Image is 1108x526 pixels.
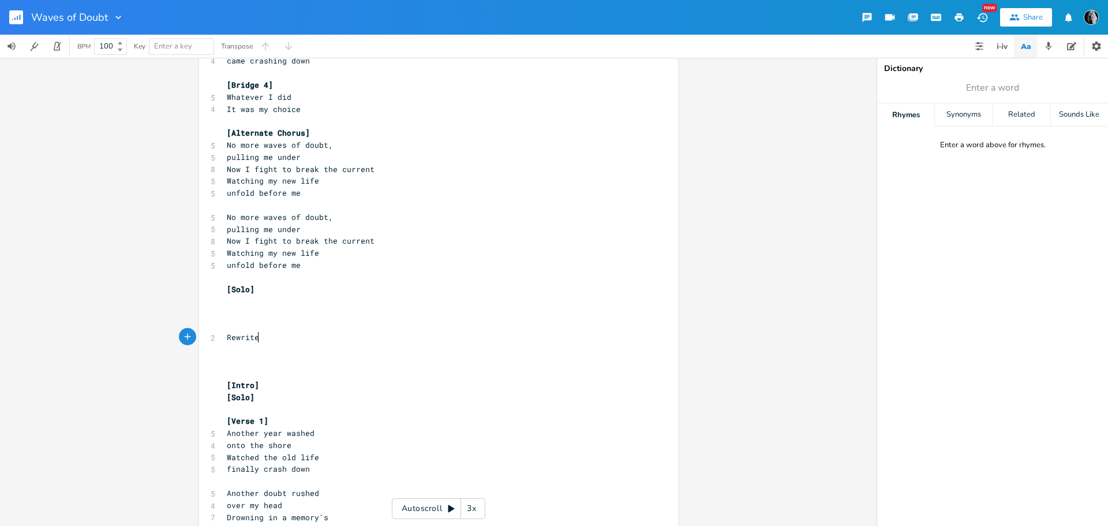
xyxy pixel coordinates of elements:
span: Now I fight to break the current [227,236,375,246]
span: onto the shore [227,440,291,450]
span: No more waves of doubt, [227,212,333,222]
span: unfold before me [227,188,301,198]
div: Related [993,103,1050,126]
span: Another doubt rushed [227,488,319,498]
div: Autoscroll [392,498,485,519]
button: Share [1000,8,1052,27]
span: Whatever I did [227,92,291,102]
span: unfold before me [227,260,301,270]
span: pulling me under [227,152,301,162]
span: No more waves of doubt, [227,140,333,150]
div: Share [1023,12,1043,23]
span: over my head [227,500,282,510]
span: [Bridge 4] [227,80,273,90]
button: New [971,7,994,28]
div: Dictionary [884,65,1101,73]
span: Watching my new life [227,176,319,186]
span: Enter a word [966,81,1019,95]
div: Transpose [221,43,253,50]
span: [Solo] [227,392,254,402]
span: Watched the old life [227,452,319,462]
span: finally crash down [227,464,310,474]
img: RTW72 [1084,10,1099,25]
span: [Solo] [227,284,254,294]
div: BPM [77,43,91,50]
div: 3x [461,498,482,519]
div: Enter a word above for rhymes. [940,140,1046,150]
span: Waves of Doubt [31,12,108,23]
span: Rewrite [227,332,259,342]
div: New [982,3,997,12]
span: Now I fight to break the current [227,164,375,174]
span: It was my choice [227,104,301,114]
div: Synonyms [935,103,992,126]
div: Key [134,43,145,50]
span: Watching my new life [227,248,319,258]
span: Another year washed [227,428,315,438]
span: Enter a key [154,41,192,51]
div: Sounds Like [1051,103,1108,126]
span: pulling me under [227,224,301,234]
span: [Alternate Chorus] [227,128,310,138]
span: [Intro] [227,380,259,390]
div: Rhymes [877,103,934,126]
span: [Verse 1] [227,416,268,426]
span: came crashing down [227,55,310,66]
span: Drowning in a memory's [227,512,328,523]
